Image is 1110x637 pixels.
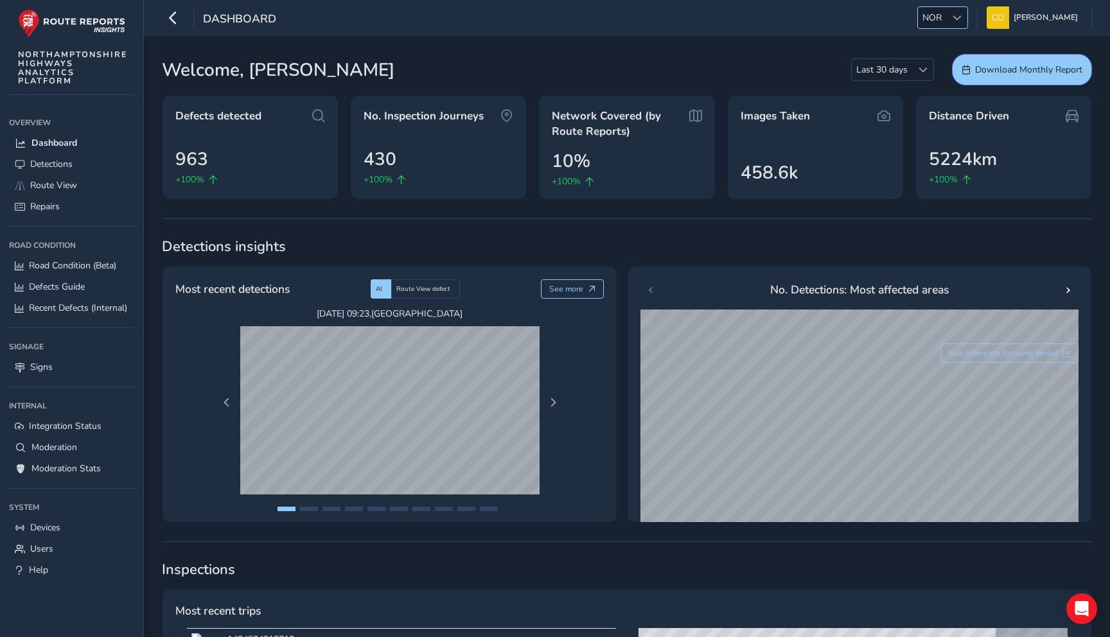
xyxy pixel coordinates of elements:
span: Dashboard [203,11,276,29]
div: AI [371,279,391,299]
span: No. Inspection Journeys [364,109,484,124]
span: 963 [175,146,208,173]
span: Repairs [30,200,60,213]
span: Users [30,543,53,555]
span: +100% [552,175,581,188]
span: Moderation [31,441,77,453]
span: 10% [552,148,590,175]
div: Signage [9,337,134,356]
a: Defects Guide [9,276,134,297]
button: Page 9 [457,507,475,511]
span: See more [549,284,583,294]
span: Distance Driven [929,109,1009,124]
span: NORTHAMPTONSHIRE HIGHWAYS ANALYTICS PLATFORM [18,50,128,85]
a: Help [9,559,134,580]
button: Download Monthly Report [952,54,1092,85]
span: Route View [30,179,77,191]
a: Dashboard [9,132,134,153]
button: Page 2 [300,507,318,511]
span: [DATE] 09:23 , [GEOGRAPHIC_DATA] [240,308,540,320]
span: Defects Guide [29,281,85,293]
span: AI [376,284,382,293]
span: [PERSON_NAME] [1014,6,1078,29]
div: Route View defect [391,279,460,299]
button: Page 10 [480,507,498,511]
a: Moderation Stats [9,458,134,479]
span: See difference for same period [949,348,1058,358]
div: Overview [9,113,134,132]
button: Page 6 [390,507,408,511]
span: Integration Status [29,420,101,432]
span: Route View defect [396,284,450,293]
span: Dashboard [31,137,77,149]
span: Download Monthly Report [975,64,1082,76]
button: Page 3 [322,507,340,511]
span: Help [29,564,48,576]
span: Defects detected [175,109,261,124]
button: Next Page [544,394,562,412]
span: +100% [364,173,392,186]
span: Detections insights [162,237,1092,256]
button: See more [541,279,604,299]
button: Page 1 [277,507,295,511]
span: Moderation Stats [31,462,101,475]
span: No. Detections: Most affected areas [770,281,949,298]
span: +100% [929,173,958,186]
a: Integration Status [9,415,134,437]
span: Most recent detections [175,281,290,297]
span: Devices [30,521,60,534]
span: Inspections [162,560,1092,579]
button: Page 5 [367,507,385,511]
button: See difference for same period [940,344,1079,363]
a: Users [9,538,134,559]
a: Moderation [9,437,134,458]
span: Network Covered (by Route Reports) [552,109,687,139]
span: Welcome, [PERSON_NAME] [162,57,394,83]
button: Page 8 [435,507,453,511]
a: Road Condition (Beta) [9,255,134,276]
span: 458.6k [741,159,798,186]
a: Devices [9,517,134,538]
img: rr logo [18,9,125,38]
button: Page 7 [412,507,430,511]
div: Internal [9,396,134,415]
span: 430 [364,146,396,173]
span: Images Taken [741,109,810,124]
span: Signs [30,361,53,373]
img: diamond-layout [987,6,1009,29]
span: Recent Defects (Internal) [29,302,127,314]
span: Last 30 days [852,59,912,80]
div: Road Condition [9,236,134,255]
a: Recent Defects (Internal) [9,297,134,318]
span: Detections [30,158,73,170]
button: [PERSON_NAME] [987,6,1082,29]
button: Page 4 [345,507,363,511]
span: Most recent trips [175,602,261,619]
a: Route View [9,175,134,196]
div: System [9,498,134,517]
a: Detections [9,153,134,175]
span: +100% [175,173,204,186]
span: NOR [918,7,946,28]
span: 5224km [929,146,997,173]
a: Signs [9,356,134,378]
a: Repairs [9,196,134,217]
div: Open Intercom Messenger [1066,593,1097,624]
button: Previous Page [218,394,236,412]
span: Road Condition (Beta) [29,259,116,272]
